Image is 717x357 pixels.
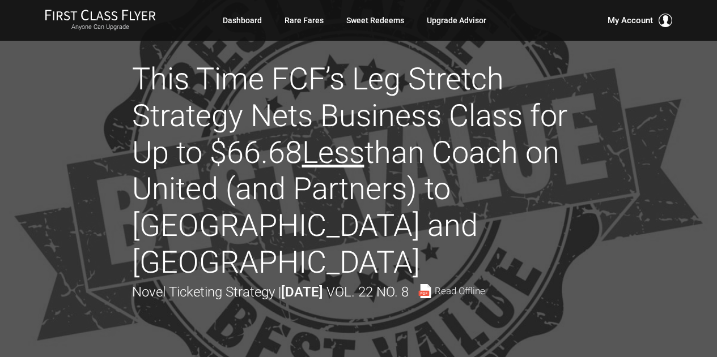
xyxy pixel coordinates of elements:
a: Sweet Redeems [346,10,404,31]
strong: [DATE] [281,284,323,300]
small: Anyone Can Upgrade [45,23,156,31]
span: My Account [608,14,653,27]
button: My Account [608,14,672,27]
img: pdf-file.svg [418,284,432,298]
a: Upgrade Advisor [427,10,486,31]
span: Vol. 22 No. 8 [326,284,409,300]
span: Read Offline [435,286,485,296]
a: Read Offline [418,284,485,298]
img: First Class Flyer [45,9,156,21]
a: First Class FlyerAnyone Can Upgrade [45,9,156,32]
div: Novel Ticketing Strategy | [132,281,485,303]
u: Less [302,135,364,170]
a: Rare Fares [285,10,324,31]
a: Dashboard [223,10,262,31]
h1: This Time FCF’s Leg Stretch Strategy Nets Business Class for Up to $66.68 than Coach on United (a... [132,61,586,281]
